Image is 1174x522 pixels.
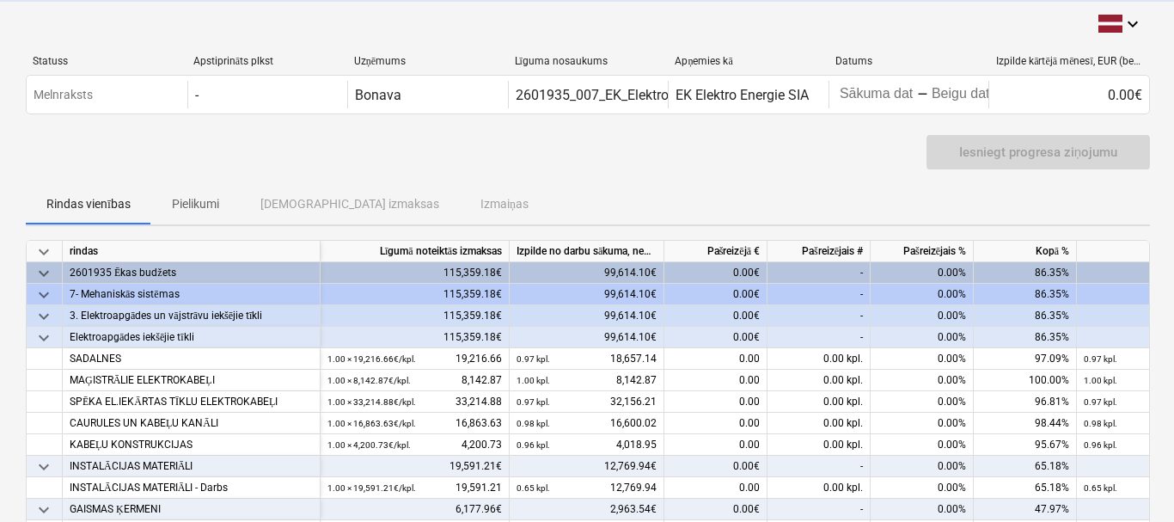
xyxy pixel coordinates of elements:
[974,262,1077,284] div: 86.35%
[517,440,550,450] small: 0.96 kpl.
[871,477,974,499] div: 0.00%
[327,391,502,413] div: 33,214.88
[321,284,510,305] div: 115,359.18€
[664,391,767,413] div: 0.00
[70,456,313,477] div: INSTALĀCIJAS MATERIĀLI
[327,354,416,364] small: 1.00 × 19,216.66€ / kpl.
[664,305,767,327] div: 0.00€
[510,499,664,520] div: 2,963.54€
[664,370,767,391] div: 0.00
[70,284,313,305] div: 7- Mehaniskās sistēmas
[664,413,767,434] div: 0.00
[70,305,313,327] div: 3. Elektroapgādes un vājstrāvu iekšējie tīkli
[974,434,1077,456] div: 95.67%
[327,477,502,499] div: 19,591.21
[510,456,664,477] div: 12,769.94€
[767,413,871,434] div: 0.00 kpl.
[327,348,502,370] div: 19,216.66
[321,262,510,284] div: 115,359.18€
[70,391,313,413] div: SPĒKA EL.IEKĀRTAS TĪKLU ELEKTROKABEĻI
[70,499,313,520] div: GAISMAS ĶERMENI
[974,456,1077,477] div: 65.18%
[517,483,550,493] small: 0.65 kpl.
[321,456,510,477] div: 19,591.21€
[871,241,974,262] div: Pašreizējais %
[34,285,54,305] span: keyboard_arrow_down
[517,413,657,434] div: 16,600.02
[664,477,767,499] div: 0.00
[664,456,767,477] div: 0.00€
[767,434,871,456] div: 0.00 kpl.
[510,284,664,305] div: 99,614.10€
[510,305,664,327] div: 99,614.10€
[517,434,657,456] div: 4,018.95
[1084,354,1117,364] small: 0.97 kpl.
[70,477,313,499] div: INSTALĀCIJAS MATERIĀLI - Darbs
[34,306,54,327] span: keyboard_arrow_down
[195,87,199,103] div: -
[1084,376,1117,385] small: 1.00 kpl.
[515,55,662,68] div: Līguma nosaukums
[33,55,180,67] div: Statuss
[871,391,974,413] div: 0.00%
[517,376,550,385] small: 1.00 kpl.
[974,305,1077,327] div: 86.35%
[327,413,502,434] div: 16,863.63
[46,195,131,213] p: Rindas vienības
[871,284,974,305] div: 0.00%
[767,262,871,284] div: -
[767,241,871,262] div: Pašreizējais #
[974,348,1077,370] div: 97.09%
[355,87,401,103] div: Bonava
[676,87,809,103] div: EK Elektro Energie SIA
[664,284,767,305] div: 0.00€
[767,348,871,370] div: 0.00 kpl.
[1122,14,1143,34] i: keyboard_arrow_down
[767,391,871,413] div: 0.00 kpl.
[327,434,502,456] div: 4,200.73
[974,477,1077,499] div: 65.18%
[70,262,313,284] div: 2601935 Ēkas budžets
[70,370,313,391] div: MAĢISTRĀLIE ELEKTROKABEĻI
[34,86,93,104] p: Melnraksts
[327,397,416,407] small: 1.00 × 33,214.88€ / kpl.
[327,483,416,493] small: 1.00 × 19,591.21€ / kpl.
[871,262,974,284] div: 0.00%
[1084,419,1117,428] small: 0.98 kpl.
[34,500,54,520] span: keyboard_arrow_down
[321,499,510,520] div: 6,177.96€
[664,348,767,370] div: 0.00
[34,263,54,284] span: keyboard_arrow_down
[974,370,1077,391] div: 100.00%
[327,370,502,391] div: 8,142.87
[974,413,1077,434] div: 98.44%
[664,241,767,262] div: Pašreizējā €
[354,55,501,68] div: Uzņēmums
[767,456,871,477] div: -
[664,262,767,284] div: 0.00€
[871,305,974,327] div: 0.00%
[871,499,974,520] div: 0.00%
[63,241,321,262] div: rindas
[172,195,219,213] p: Pielikumi
[917,89,928,100] div: -
[34,242,54,262] span: keyboard_arrow_down
[871,413,974,434] div: 0.00%
[996,55,1143,68] div: Izpilde kārtējā mēnesī, EUR (bez PVN)
[871,348,974,370] div: 0.00%
[664,434,767,456] div: 0.00
[510,327,664,348] div: 99,614.10€
[871,370,974,391] div: 0.00%
[974,391,1077,413] div: 96.81%
[193,55,340,68] div: Apstiprināts plkst
[510,262,664,284] div: 99,614.10€
[767,305,871,327] div: -
[767,370,871,391] div: 0.00 kpl.
[767,327,871,348] div: -
[664,499,767,520] div: 0.00€
[70,413,313,434] div: CAURULES UN KABEĻU KANĀLI
[871,327,974,348] div: 0.00%
[871,456,974,477] div: 0.00%
[974,499,1077,520] div: 47.97%
[988,81,1149,108] div: 0.00€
